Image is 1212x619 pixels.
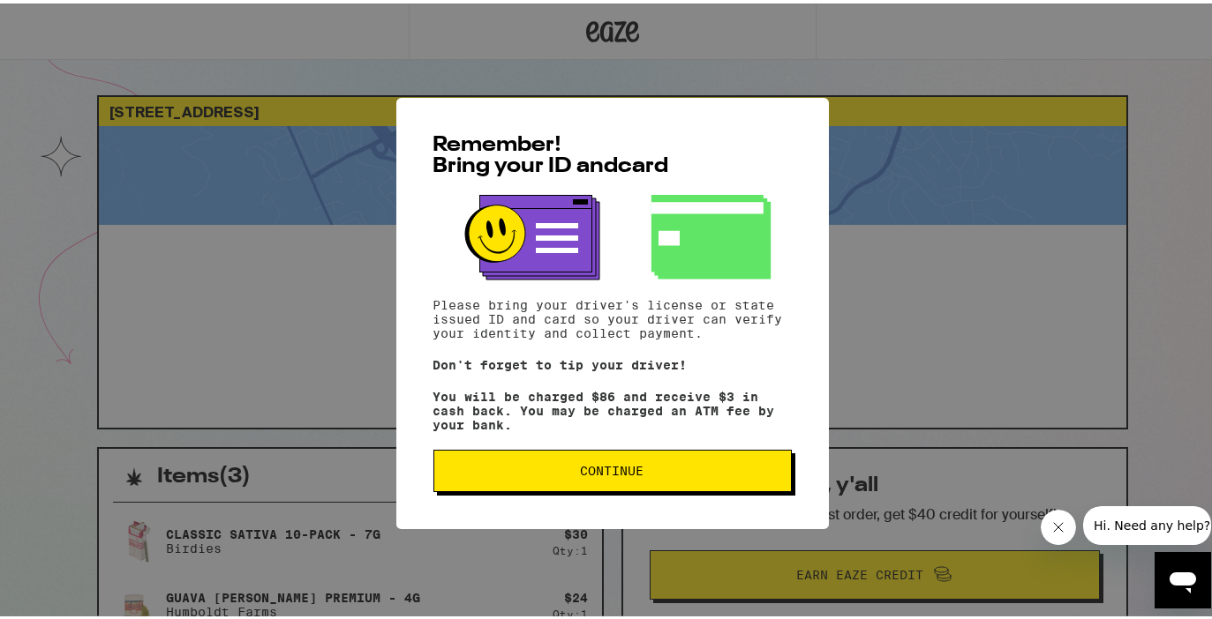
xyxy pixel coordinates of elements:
p: Don't forget to tip your driver! [433,354,792,369]
iframe: Button to launch messaging window [1155,548,1211,605]
iframe: Close message [1041,506,1076,541]
button: Continue [433,446,792,488]
iframe: Message from company [1083,503,1211,541]
p: Please bring your driver's license or state issued ID and card so your driver can verify your ide... [433,295,792,337]
p: You will be charged $86 and receive $3 in cash back. You may be charged an ATM fee by your bank. [433,386,792,429]
span: Continue [581,461,644,474]
span: Remember! Bring your ID and card [433,131,669,174]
